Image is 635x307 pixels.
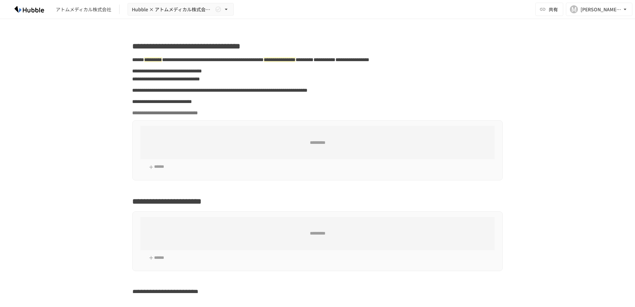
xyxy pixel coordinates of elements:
button: Hubble × アトムメディカル株式会社オンボーディングプロジェクト [128,3,234,16]
div: [PERSON_NAME][EMAIL_ADDRESS][DOMAIN_NAME] [581,5,622,14]
div: アトムメディカル株式会社 [56,6,111,13]
div: M [570,5,578,13]
button: 共有 [535,3,563,16]
button: M[PERSON_NAME][EMAIL_ADDRESS][DOMAIN_NAME] [566,3,632,16]
img: HzDRNkGCf7KYO4GfwKnzITak6oVsp5RHeZBEM1dQFiQ [8,4,50,15]
span: 共有 [549,6,558,13]
span: Hubble × アトムメディカル株式会社オンボーディングプロジェクト [132,5,214,14]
